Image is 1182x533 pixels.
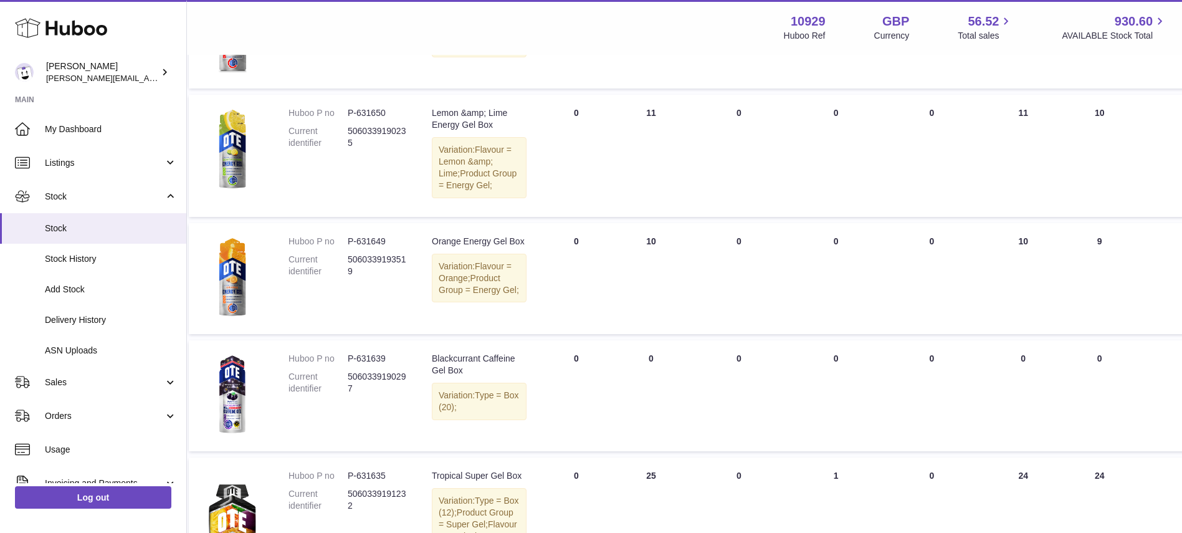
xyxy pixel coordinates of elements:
span: Product Group = Energy Gel; [439,273,519,295]
dd: 5060339190235 [348,125,407,149]
span: My Dashboard [45,123,177,135]
div: Currency [874,30,910,42]
span: 56.52 [968,13,999,30]
dd: 5060339190297 [348,371,407,395]
span: Usage [45,444,177,456]
dt: Huboo P no [288,236,348,247]
td: 11 [981,95,1065,216]
span: 0 [930,471,935,481]
div: Variation: [432,137,527,198]
img: product image [201,236,264,319]
a: 930.60 AVAILABLE Stock Total [1062,13,1167,42]
dd: P-631639 [348,353,407,365]
div: Tropical Super Gel Box [432,470,527,482]
span: Type = Box (20); [439,390,519,412]
img: product image [201,353,264,436]
div: Orange Energy Gel Box [432,236,527,247]
span: Flavour = Orange; [439,261,512,283]
span: Type = Box (12); [439,496,519,517]
dd: P-631649 [348,236,407,247]
span: AVAILABLE Stock Total [1062,30,1167,42]
td: 10 [1065,95,1133,216]
dt: Current identifier [288,254,348,277]
div: [PERSON_NAME] [46,60,158,84]
div: Huboo Ref [784,30,826,42]
span: Invoicing and Payments [45,478,164,489]
td: 0 [539,95,614,216]
td: 0 [689,95,789,216]
span: 0 [930,353,935,363]
td: 0 [689,223,789,334]
td: 10 [981,223,1065,334]
dt: Current identifier [288,371,348,395]
dt: Current identifier [288,125,348,149]
span: 0 [930,236,935,246]
span: Stock History [45,253,177,265]
td: 11 [614,95,689,216]
dd: 5060339193519 [348,254,407,277]
span: Add Stock [45,284,177,295]
img: product image [201,107,264,190]
td: 0 [1065,340,1133,451]
dt: Current identifier [288,488,348,512]
img: thomas@otesports.co.uk [15,63,34,82]
span: Stock [45,191,164,203]
span: [PERSON_NAME][EMAIL_ADDRESS][DOMAIN_NAME] [46,73,250,83]
span: 0 [930,108,935,118]
strong: 10929 [791,13,826,30]
strong: GBP [882,13,909,30]
td: 0 [789,95,883,216]
span: Flavour = Lemon &amp; Lime; [439,145,512,178]
div: Blackcurrant Caffeine Gel Box [432,353,527,377]
div: Variation: [432,254,527,303]
td: 0 [689,340,789,451]
span: 930.60 [1115,13,1153,30]
div: Lemon &amp; Lime Energy Gel Box [432,107,527,131]
div: Variation: [432,383,527,420]
span: Stock [45,223,177,234]
span: Total sales [958,30,1013,42]
td: 0 [614,340,689,451]
td: 0 [789,223,883,334]
span: Orders [45,410,164,422]
dt: Huboo P no [288,353,348,365]
td: 10 [614,223,689,334]
span: Product Group = Super Gel; [439,507,513,529]
span: Sales [45,377,164,388]
dd: 5060339191232 [348,488,407,512]
td: 0 [789,340,883,451]
dd: P-631650 [348,107,407,119]
td: 0 [539,223,614,334]
span: Product Group = Energy Gel; [439,168,517,190]
span: Delivery History [45,314,177,326]
dt: Huboo P no [288,107,348,119]
span: ASN Uploads [45,345,177,357]
dd: P-631635 [348,470,407,482]
span: Listings [45,157,164,169]
a: Log out [15,486,171,509]
td: 0 [539,340,614,451]
td: 9 [1065,223,1133,334]
td: 0 [981,340,1065,451]
a: 56.52 Total sales [958,13,1013,42]
dt: Huboo P no [288,470,348,482]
